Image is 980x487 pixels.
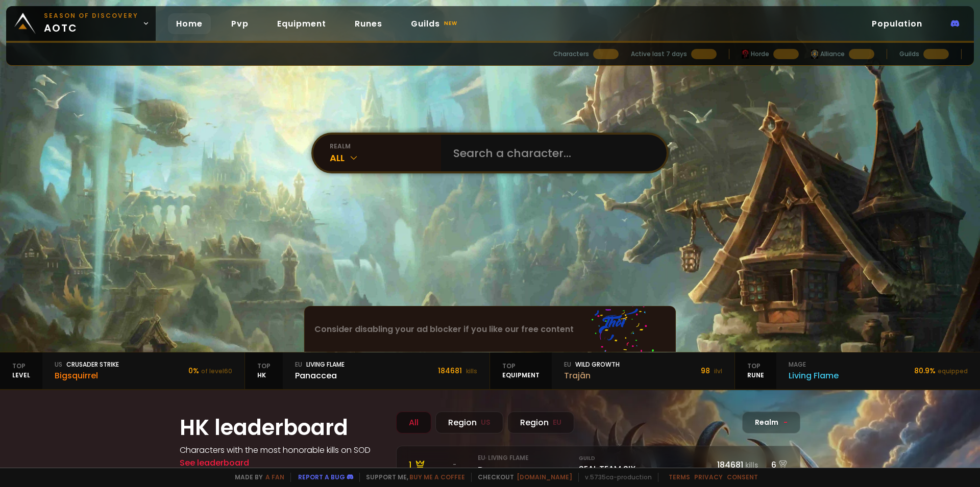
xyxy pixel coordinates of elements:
a: See leaderboard [180,457,249,469]
span: Top [12,362,30,371]
span: Top [257,362,271,371]
span: us [55,360,62,369]
div: Rune [735,352,776,389]
small: EU [553,417,561,428]
div: Characters [553,49,589,59]
img: horde [742,49,749,59]
small: ilvl [714,367,722,375]
span: Top [747,362,764,371]
div: Region [507,412,574,433]
span: Top [502,362,540,371]
span: - [783,417,788,428]
small: kills [745,460,758,470]
a: Privacy [694,473,723,481]
div: Alliance [811,49,845,59]
div: Realm [742,412,800,433]
div: 6 [761,458,788,471]
span: Support me, [359,473,465,482]
div: realm [330,142,441,151]
div: Wild Growth [564,360,620,369]
a: a fan [265,473,284,481]
small: eu · Living Flame [478,454,528,462]
a: Consent [727,473,758,481]
div: equipment [490,352,552,389]
span: eu [564,360,571,369]
h1: HK leaderboard [180,412,384,444]
div: All [396,412,431,433]
a: TopHKeuLiving FlamePanaccea184681 kills [245,352,490,389]
small: equipped [938,367,968,375]
span: - [453,460,456,469]
a: Home [168,13,211,34]
a: Population [864,13,930,34]
input: Search a character... [447,135,654,171]
span: Checkout [471,473,572,482]
small: kills [466,367,477,375]
div: All [330,151,441,165]
div: Active last 7 days [631,49,687,59]
small: of level 60 [201,367,232,375]
div: SEAL TEAM SIX [579,454,711,475]
a: Report a bug [298,473,345,481]
a: Guildsnew [403,13,468,34]
div: Guilds [899,49,919,59]
div: Living Flame [295,360,345,369]
a: TopRunemageLiving Flame80.9%equipped [735,352,980,389]
span: 184681 [717,459,743,471]
div: 0 % [188,366,232,376]
a: TopequipmenteuWild GrowthTrajân98 ilvl [490,352,735,389]
div: Panaccea [478,463,573,477]
a: [DOMAIN_NAME] [517,473,572,481]
small: Season of Discovery [44,11,138,20]
small: new [442,17,459,30]
h4: Characters with the most honorable kills on SOD [180,444,384,456]
small: US [481,417,491,428]
div: 184681 [438,366,477,376]
img: horde [811,49,818,59]
div: Living Flame [789,369,839,382]
div: Crusader Strike [55,360,119,369]
div: Bigsquirrel [55,369,119,382]
small: Guild [579,454,711,463]
div: Consider disabling your ad blocker if you like our free content [305,306,675,352]
a: Pvp [223,13,257,34]
div: Region [435,412,503,433]
span: v. 5735ca - production [578,473,652,482]
div: 98 [701,366,722,376]
div: 1 [409,458,447,471]
div: Panaccea [295,369,345,382]
a: Terms [669,473,690,481]
a: Buy me a coffee [409,473,465,481]
a: 1 -eu· Living FlamePanaccea GuildSEAL TEAM SIX184681kills6 [396,446,800,483]
span: eu [295,360,302,369]
a: Season of Discoveryaotc [6,6,156,41]
div: Horde [742,49,769,59]
div: 80.9 % [914,366,968,376]
span: mage [789,360,806,369]
a: Runes [347,13,390,34]
div: Trajân [564,369,620,382]
span: Made by [229,473,284,482]
a: Equipment [269,13,334,34]
div: HK [245,352,283,389]
span: aotc [44,11,138,36]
